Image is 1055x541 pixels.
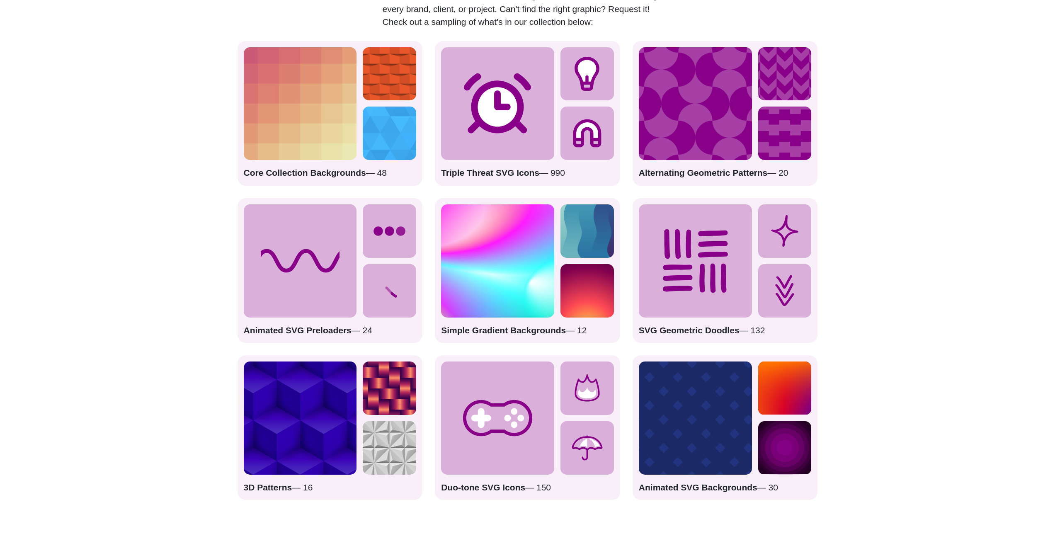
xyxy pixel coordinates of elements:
[441,324,614,337] p: — 12
[244,325,352,335] strong: Animated SVG Preloaders
[639,47,752,160] img: purple mushroom cap design pattern
[244,47,357,160] img: grid of squares pink blending into yellow
[441,481,614,494] p: — 150
[244,168,366,177] strong: Core Collection Backgrounds
[639,166,812,180] p: — 20
[244,324,417,337] p: — 24
[441,483,525,492] strong: Duo-tone SVG Icons
[758,107,812,160] img: purple zig zag zipper pattern
[363,47,416,101] img: orange repeating pattern of alternating raised tiles
[363,421,416,475] img: Triangular 3d panels in a pattern
[639,168,767,177] strong: Alternating Geometric Patterns
[441,325,566,335] strong: Simple Gradient Backgrounds
[560,204,614,258] img: alternating gradient chain from purple to green
[363,107,416,160] img: triangles in various blue shades background
[560,264,614,318] img: glowing yellow warming the purple vector sky
[363,361,416,415] img: red shiny ribbon woven into a pattern
[639,325,740,335] strong: SVG Geometric Doodles
[639,483,757,492] strong: Animated SVG Backgrounds
[244,483,292,492] strong: 3D Patterns
[639,481,812,494] p: — 30
[244,361,357,475] img: blue-stacked-cube-pattern
[441,166,614,180] p: — 990
[639,324,812,337] p: — 132
[441,204,554,318] img: colorful radial mesh gradient rainbow
[244,166,417,180] p: — 48
[441,168,539,177] strong: Triple Threat SVG Icons
[758,47,812,101] img: Purple alternating chevron pattern
[244,481,417,494] p: — 16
